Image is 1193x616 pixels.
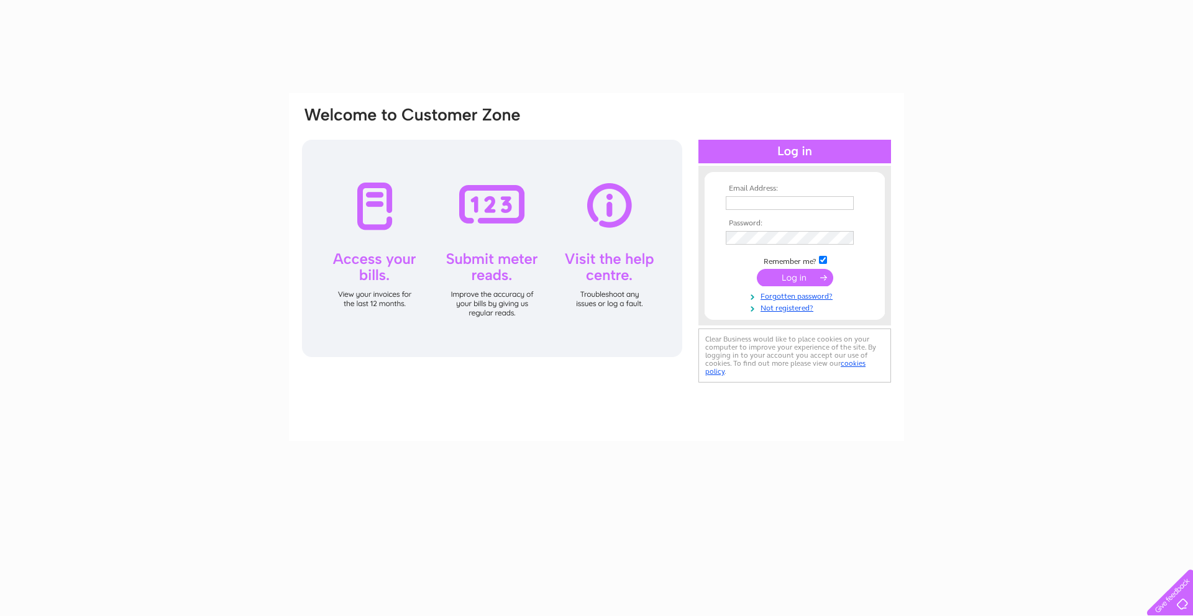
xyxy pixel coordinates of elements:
[726,289,867,301] a: Forgotten password?
[705,359,866,376] a: cookies policy
[726,301,867,313] a: Not registered?
[698,328,891,383] div: Clear Business would like to place cookies on your computer to improve your experience of the sit...
[723,219,867,228] th: Password:
[723,254,867,266] td: Remember me?
[757,269,833,286] input: Submit
[723,184,867,193] th: Email Address:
